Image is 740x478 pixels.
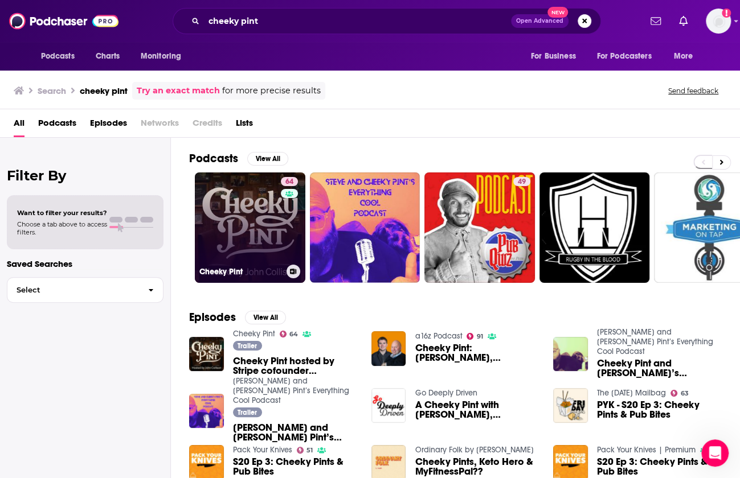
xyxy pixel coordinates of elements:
[671,390,689,397] a: 63
[17,220,107,236] span: Choose a tab above to access filters.
[137,84,220,97] a: Try an exact match
[141,48,181,64] span: Monitoring
[415,457,539,476] a: Cheeky Pints, Keto Hero & MyFitnessPal??
[673,48,693,64] span: More
[193,114,222,137] span: Credits
[14,114,24,137] a: All
[233,356,358,376] a: Cheeky Pint hosted by Stripe cofounder John Collison
[281,177,298,186] a: 64
[297,447,313,454] a: 51
[722,9,731,18] svg: Add a profile image
[199,267,282,277] h3: Cheeky Pint
[597,388,666,398] a: The Friday Mailbag
[665,86,722,96] button: Send feedback
[7,277,163,303] button: Select
[17,209,107,217] span: Want to filter your results?
[415,400,539,419] a: A Cheeky Pint with Kyle Vogt, cofounder of Twitch, Cruise, and The Bot Company
[415,331,462,341] a: a16z Podcast
[706,9,731,34] img: User Profile
[415,388,477,398] a: Go Deeply Driven
[289,332,298,337] span: 64
[236,114,253,137] a: Lists
[285,176,293,188] span: 64
[204,12,511,30] input: Search podcasts, credits, & more...
[547,7,568,18] span: New
[233,423,358,442] a: Steve and Cheeky Pint’s Everything Cool Podcast (Trailer)
[245,311,286,324] button: View All
[597,327,713,356] a: Steve and Cheeky Pint’s Everything Cool Podcast
[424,172,535,283] a: 49
[189,394,224,428] img: Steve and Cheeky Pint’s Everything Cool Podcast (Trailer)
[189,310,236,324] h2: Episodes
[233,457,358,476] a: S20 Ep 3: Cheeky Pints & Pub Bites
[96,48,120,64] span: Charts
[371,388,406,423] img: A Cheeky Pint with Kyle Vogt, cofounder of Twitch, Cruise, and The Bot Company
[415,400,539,419] span: A Cheeky Pint with [PERSON_NAME], cofounder of Twitch, Cruise, and The Bot Company
[597,48,652,64] span: For Podcasters
[518,176,526,188] span: 49
[233,356,358,376] span: Cheeky Pint hosted by Stripe cofounder [PERSON_NAME]
[7,167,163,184] h2: Filter By
[531,48,576,64] span: For Business
[41,48,75,64] span: Podcasts
[233,423,358,442] span: [PERSON_NAME] and [PERSON_NAME] Pint’s Everything Cool Podcast (Trailer)
[90,114,127,137] a: Episodes
[513,177,530,186] a: 49
[646,11,665,31] a: Show notifications dropdown
[553,337,588,372] img: Cheeky Pint and Steve’s EVERYTHING COOL Podcast
[371,331,406,366] img: Cheeky Pint: Marc Andreessen, John Collison & Charlie Songhurst on Tech’s Big Questions
[681,391,689,396] span: 63
[238,343,257,349] span: Trailer
[189,151,238,166] h2: Podcasts
[511,14,569,28] button: Open AdvancedNew
[222,84,321,97] span: for more precise results
[173,8,601,34] div: Search podcasts, credits, & more...
[33,46,89,67] button: open menu
[415,445,533,455] a: Ordinary Folk by Noah
[516,18,563,24] span: Open Advanced
[233,376,349,405] a: Steve and Cheeky Pint’s Everything Cool Podcast
[7,286,139,294] span: Select
[665,46,707,67] button: open menu
[597,358,722,378] span: Cheeky Pint and [PERSON_NAME]’s EVERYTHING COOL Podcast
[597,358,722,378] a: Cheeky Pint and Steve’s EVERYTHING COOL Podcast
[706,9,731,34] span: Logged in as Morgan16
[38,85,66,96] h3: Search
[706,9,731,34] button: Show profile menu
[9,10,118,32] img: Podchaser - Follow, Share and Rate Podcasts
[233,329,275,339] a: Cheeky Pint
[415,343,539,362] span: Cheeky Pint: [PERSON_NAME], [PERSON_NAME] & [PERSON_NAME] on Tech’s Big Questions
[88,46,127,67] a: Charts
[189,151,288,166] a: PodcastsView All
[597,445,696,455] a: Pack Your Knives | Premium
[415,343,539,362] a: Cheeky Pint: Marc Andreessen, John Collison & Charlie Songhurst on Tech’s Big Questions
[80,85,128,96] h3: cheeky pint
[477,334,483,339] span: 91
[247,152,288,166] button: View All
[523,46,590,67] button: open menu
[280,331,299,337] a: 64
[189,337,224,372] img: Cheeky Pint hosted by Stripe cofounder John Collison
[189,310,286,324] a: EpisodesView All
[467,333,483,340] a: 91
[38,114,76,137] a: Podcasts
[701,439,729,467] iframe: Intercom live chat
[597,457,722,476] a: S20 Ep 3: Cheeky Pints & Pub Bites
[141,114,179,137] span: Networks
[597,400,722,419] a: PYK - S20 Ep 3: Cheeky Pints & Pub Bites
[590,46,668,67] button: open menu
[553,388,588,423] a: PYK - S20 Ep 3: Cheeky Pints & Pub Bites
